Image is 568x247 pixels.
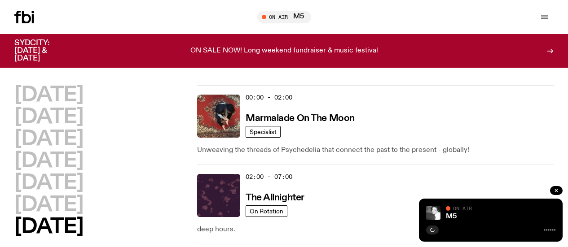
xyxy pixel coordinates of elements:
a: The Allnighter [246,191,304,203]
p: deep hours. [197,224,554,235]
span: 00:00 - 02:00 [246,93,292,102]
button: [DATE] [14,151,83,171]
button: [DATE] [14,195,83,215]
a: Marmalade On The Moon [246,112,355,123]
a: M5 [446,213,457,220]
a: On Rotation [246,205,287,217]
h3: Marmalade On The Moon [246,114,355,123]
button: [DATE] [14,129,83,149]
button: [DATE] [14,173,83,193]
button: [DATE] [14,217,83,237]
button: [DATE] [14,85,83,105]
img: A black and white photo of Lilly wearing a white blouse and looking up at the camera. [426,206,440,220]
h3: SYDCITY: [DATE] & [DATE] [14,39,72,62]
span: On Air [453,205,472,211]
a: Specialist [246,126,281,138]
button: [DATE] [14,107,83,127]
span: 02:00 - 07:00 [246,173,292,181]
img: Tommy - Persian Rug [197,95,240,138]
p: ON SALE NOW! Long weekend fundraiser & music festival [190,47,378,55]
span: On Rotation [250,208,283,215]
span: Specialist [250,129,277,135]
p: Unweaving the threads of Psychedelia that connect the past to the present - globally! [197,145,554,156]
button: On AirM5 [257,11,311,23]
h3: The Allnighter [246,193,304,203]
